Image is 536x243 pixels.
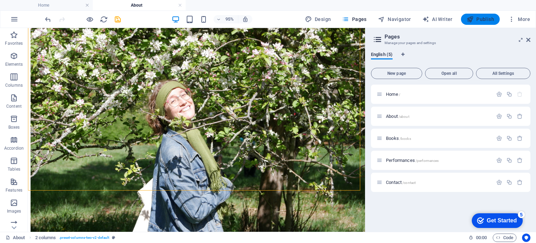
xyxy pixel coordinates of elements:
[422,16,453,23] span: AI Writer
[386,114,409,119] span: Click to open page
[35,234,56,242] span: Click to select. Double-click to edit
[386,180,416,185] span: Click to open page
[6,103,22,109] p: Content
[44,15,52,23] i: Undo: Change text (Ctrl+Z)
[425,68,473,79] button: Open all
[5,83,23,88] p: Columns
[6,187,22,193] p: Features
[21,8,51,14] div: Get Started
[6,3,57,18] div: Get Started 5 items remaining, 0% complete
[371,68,422,79] button: New page
[505,14,533,25] button: More
[384,114,493,119] div: About/about
[224,15,235,23] h6: 95%
[469,234,487,242] h6: Session time
[99,15,108,23] button: reload
[52,1,59,8] div: 5
[113,15,122,23] button: save
[399,93,400,97] span: /
[8,124,20,130] p: Boxes
[85,15,94,23] button: Click here to leave preview mode and continue editing
[384,158,493,163] div: Performances/performances
[386,92,400,97] span: Home
[506,135,512,141] div: Duplicate
[467,16,494,23] span: Publish
[517,91,523,97] div: The startpage cannot be deleted
[506,91,512,97] div: Duplicate
[384,180,493,185] div: Contact/contact
[496,135,502,141] div: Settings
[508,16,530,23] span: More
[386,158,439,163] span: Performances
[385,34,530,40] h2: Pages
[416,159,439,163] span: /performances
[496,157,502,163] div: Settings
[506,113,512,119] div: Duplicate
[384,136,493,141] div: Books/books
[402,181,416,185] span: /contact
[305,16,331,23] span: Design
[461,14,500,25] button: Publish
[371,50,393,60] span: English (5)
[385,40,516,46] h3: Manage your pages and settings
[112,236,115,240] i: This element is a customizable preset
[476,234,487,242] span: 00 00
[479,71,527,76] span: All Settings
[399,115,409,119] span: /about
[476,68,530,79] button: All Settings
[378,16,411,23] span: Navigator
[302,14,334,25] button: Design
[93,1,186,9] h4: About
[506,157,512,163] div: Duplicate
[493,234,516,242] button: Code
[44,15,52,23] button: undo
[428,71,470,76] span: Open all
[59,234,110,242] span: . preset-columns-two-v2-default
[6,234,25,242] a: Click to cancel selection. Double-click to open Pages
[5,41,23,46] p: Favorites
[35,234,116,242] nav: breadcrumb
[517,179,523,185] div: Remove
[517,113,523,119] div: Remove
[481,235,482,240] span: :
[400,137,411,141] span: /books
[386,136,411,141] span: Click to open page
[374,71,419,76] span: New page
[5,62,23,67] p: Elements
[522,234,530,242] button: Usercentrics
[100,15,108,23] i: Reload page
[8,166,20,172] p: Tables
[517,135,523,141] div: Remove
[114,15,122,23] i: Save (Ctrl+S)
[371,52,530,65] div: Language Tabs
[214,15,238,23] button: 95%
[242,16,248,22] i: On resize automatically adjust zoom level to fit chosen device.
[496,113,502,119] div: Settings
[342,16,366,23] span: Pages
[506,179,512,185] div: Duplicate
[384,92,493,97] div: Home/
[517,157,523,163] div: Remove
[4,145,24,151] p: Accordion
[375,14,414,25] button: Navigator
[419,14,455,25] button: AI Writer
[7,208,21,214] p: Images
[339,14,369,25] button: Pages
[496,234,513,242] span: Code
[496,91,502,97] div: Settings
